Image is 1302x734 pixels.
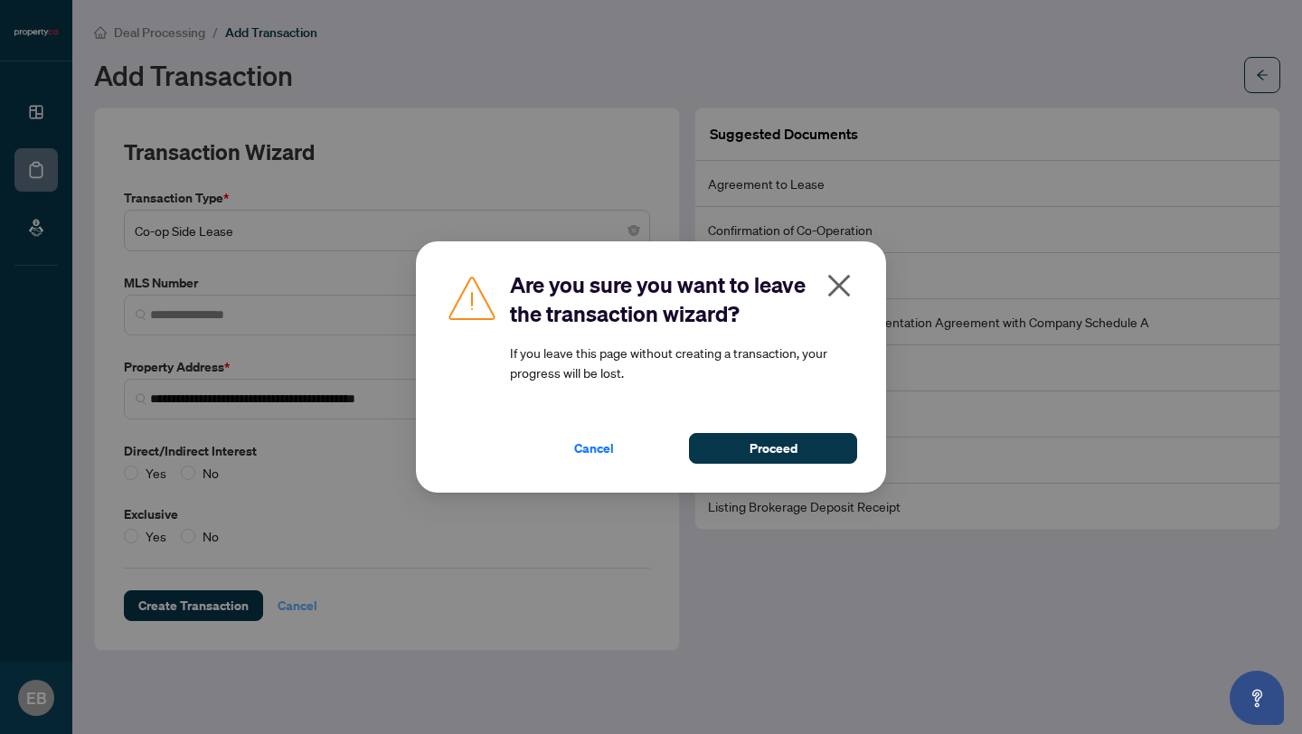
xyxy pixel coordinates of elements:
button: Proceed [689,433,857,464]
article: If you leave this page without creating a transaction, your progress will be lost. [510,343,857,382]
h2: Are you sure you want to leave the transaction wizard? [510,270,857,328]
span: close [825,271,854,300]
span: Cancel [574,434,614,463]
span: Proceed [750,434,797,463]
button: Open asap [1230,671,1284,725]
button: Cancel [510,433,678,464]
